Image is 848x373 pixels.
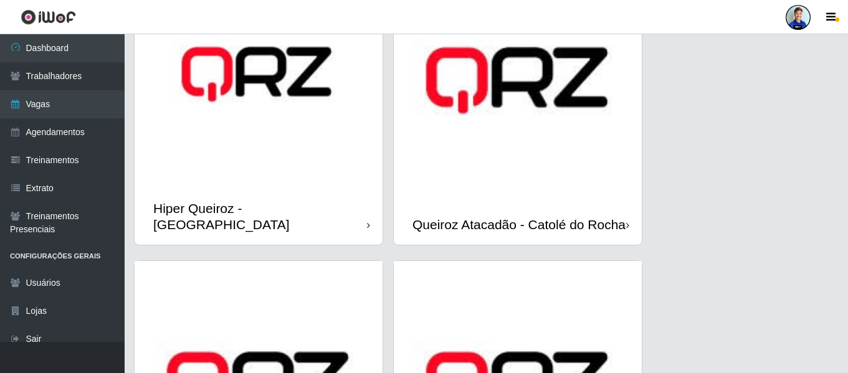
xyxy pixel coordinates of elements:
[412,217,626,232] div: Queiroz Atacadão - Catolé do Rocha
[153,201,367,232] div: Hiper Queiroz - [GEOGRAPHIC_DATA]
[21,9,76,25] img: CoreUI Logo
